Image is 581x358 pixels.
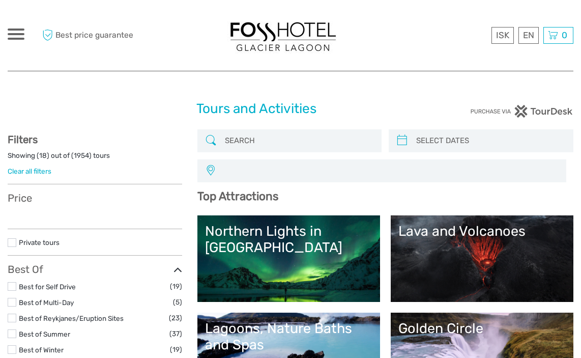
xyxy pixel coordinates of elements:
label: 1954 [74,151,89,160]
div: Lava and Volcanoes [398,223,566,239]
img: 1303-6910c56d-1cb8-4c54-b886-5f11292459f5_logo_big.jpg [227,17,339,53]
span: Best price guarantee [40,27,149,44]
img: PurchaseViaTourDesk.png [470,105,573,118]
strong: Filters [8,133,38,146]
span: (19) [170,344,182,355]
div: Showing ( ) out of ( ) tours [8,151,182,167]
a: Best of Summer [19,330,70,338]
span: (5) [173,296,182,308]
div: Lagoons, Nature Baths and Spas [205,320,372,353]
a: Clear all filters [8,167,51,175]
span: (23) [169,312,182,324]
input: SEARCH [221,132,377,150]
div: Golden Circle [398,320,566,337]
a: Best of Winter [19,346,64,354]
h3: Price [8,192,182,204]
div: Northern Lights in [GEOGRAPHIC_DATA] [205,223,372,256]
span: ISK [496,30,509,40]
label: 18 [39,151,47,160]
span: 0 [560,30,569,40]
b: Top Attractions [197,189,278,203]
h1: Tours and Activities [196,101,385,117]
div: EN [518,27,539,44]
span: (19) [170,281,182,292]
a: Northern Lights in [GEOGRAPHIC_DATA] [205,223,372,294]
span: (37) [169,328,182,340]
a: Best of Multi-Day [19,298,74,307]
a: Private tours [19,238,60,246]
h3: Best Of [8,263,182,276]
input: SELECT DATES [412,132,568,150]
a: Best for Self Drive [19,283,76,291]
a: Lava and Volcanoes [398,223,566,294]
a: Best of Reykjanes/Eruption Sites [19,314,124,322]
